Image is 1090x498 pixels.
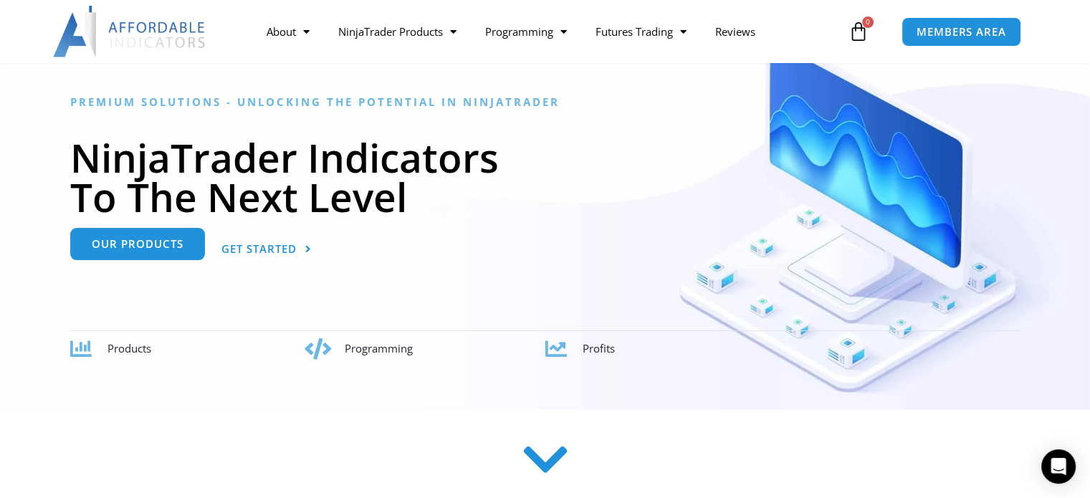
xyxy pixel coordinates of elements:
[902,17,1021,47] a: MEMBERS AREA
[221,244,297,254] span: Get Started
[70,228,205,260] a: Our Products
[252,15,845,48] nav: Menu
[583,341,615,355] span: Profits
[70,138,1020,216] h1: NinjaTrader Indicators To The Next Level
[701,15,770,48] a: Reviews
[862,16,874,28] span: 0
[252,15,324,48] a: About
[581,15,701,48] a: Futures Trading
[827,11,890,52] a: 0
[1041,449,1076,484] div: Open Intercom Messenger
[471,15,581,48] a: Programming
[345,341,413,355] span: Programming
[107,341,151,355] span: Products
[53,6,207,57] img: LogoAI | Affordable Indicators – NinjaTrader
[917,27,1006,37] span: MEMBERS AREA
[70,95,1020,109] h6: Premium Solutions - Unlocking the Potential in NinjaTrader
[92,239,183,249] span: Our Products
[324,15,471,48] a: NinjaTrader Products
[221,234,312,266] a: Get Started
